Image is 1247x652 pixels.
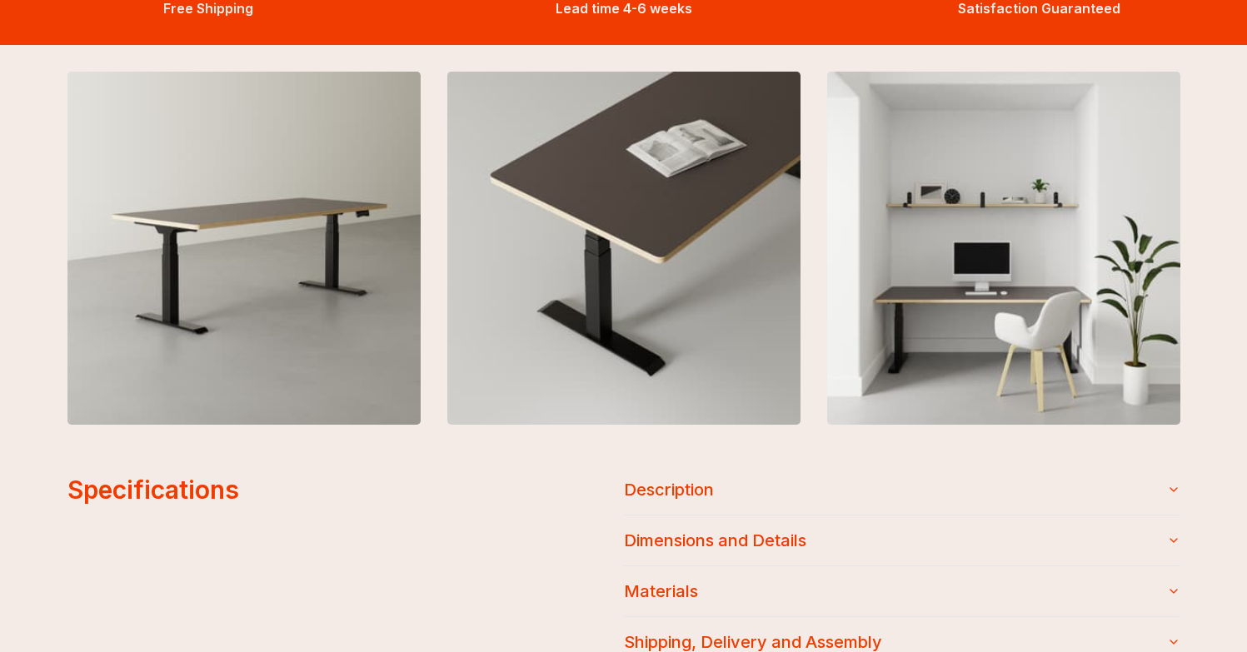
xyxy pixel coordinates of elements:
[827,72,1180,425] img: Product image 3
[447,72,801,425] img: Product image 2
[67,475,624,505] h3: Specifications
[624,515,1180,565] button: Dimensions and Details
[67,72,421,425] img: Product image 1
[624,566,1180,616] button: Materials
[624,465,1180,515] button: Description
